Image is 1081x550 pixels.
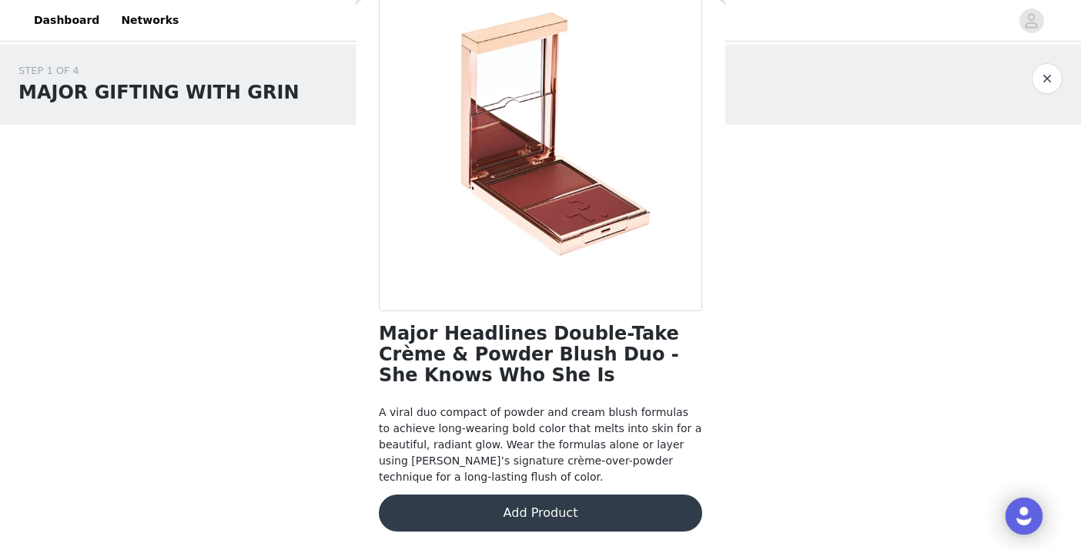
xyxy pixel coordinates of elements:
[379,495,702,532] button: Add Product
[25,3,109,38] a: Dashboard
[18,79,300,106] h1: MAJOR GIFTING WITH GRIN
[379,324,702,386] h1: Major Headlines Double-Take Crème & Powder Blush Duo - She Knows Who She Is
[18,63,300,79] div: STEP 1 OF 4
[379,406,701,483] span: A viral duo compact of powder and cream blush formulas to achieve long-wearing bold color that me...
[1024,8,1039,33] div: avatar
[1006,498,1043,535] div: Open Intercom Messenger
[112,3,188,38] a: Networks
